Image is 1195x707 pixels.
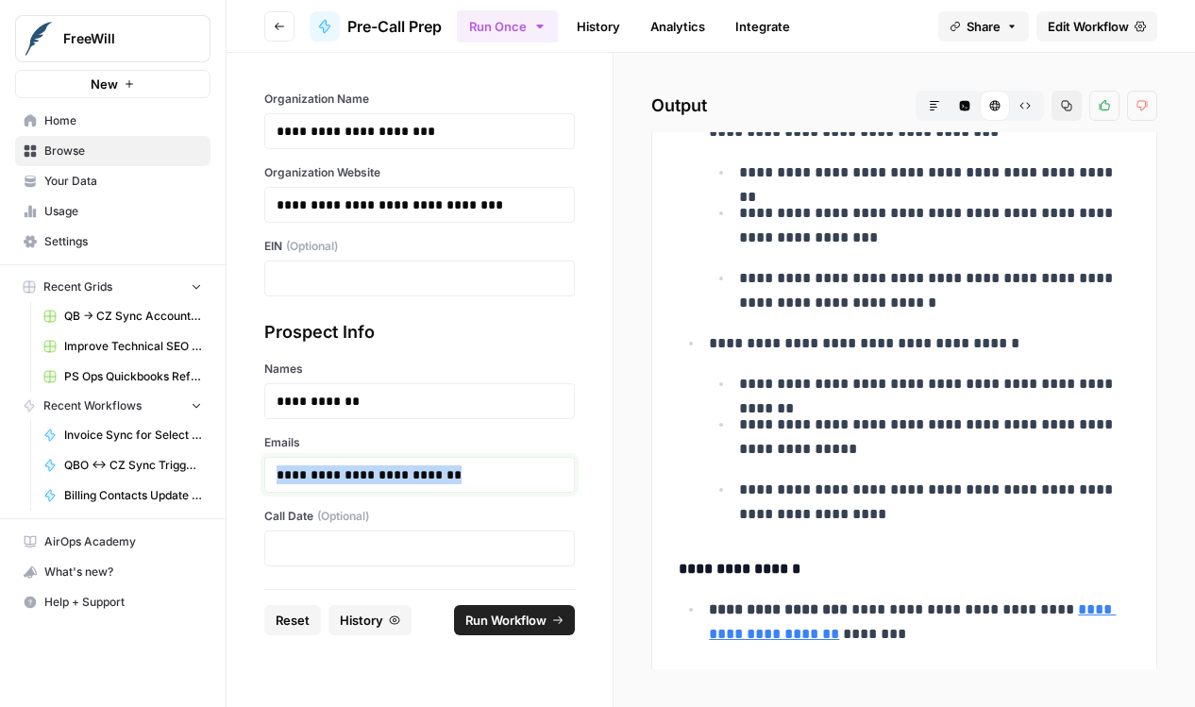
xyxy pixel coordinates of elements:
[44,173,202,190] span: Your Data
[35,362,210,392] a: PS Ops Quickbooks Refresh Token
[264,91,575,108] label: Organization Name
[44,233,202,250] span: Settings
[64,487,202,504] span: Billing Contacts Update Workflow v3.0 (CZ <-> QB)
[264,508,575,525] label: Call Date
[15,196,210,227] a: Usage
[639,11,716,42] a: Analytics
[1048,17,1129,36] span: Edit Workflow
[91,75,118,93] span: New
[310,11,442,42] a: Pre-Call Prep
[15,392,210,420] button: Recent Workflows
[15,166,210,196] a: Your Data
[286,238,338,255] span: (Optional)
[15,557,210,587] button: What's new?
[264,164,575,181] label: Organization Website
[465,611,547,630] span: Run Workflow
[651,91,1157,121] h2: Output
[15,70,210,98] button: New
[264,238,575,255] label: EIN
[44,533,202,550] span: AirOps Academy
[35,450,210,480] a: QBO <-> CZ Sync Trigger (Invoices & Contacts)
[15,273,210,301] button: Recent Grids
[565,11,631,42] a: History
[35,301,210,331] a: QB -> CZ Sync Account Matching
[264,434,575,451] label: Emails
[967,17,1001,36] span: Share
[15,136,210,166] a: Browse
[35,480,210,511] a: Billing Contacts Update Workflow v3.0 (CZ <-> QB)
[328,605,412,635] button: History
[64,368,202,385] span: PS Ops Quickbooks Refresh Token
[15,227,210,257] a: Settings
[276,611,310,630] span: Reset
[63,29,177,48] span: FreeWill
[43,397,142,414] span: Recent Workflows
[15,587,210,617] button: Help + Support
[44,594,202,611] span: Help + Support
[16,558,210,586] div: What's new?
[264,605,321,635] button: Reset
[35,420,210,450] a: Invoice Sync for Select Partners (QB -> CZ)
[347,15,442,38] span: Pre-Call Prep
[317,508,369,525] span: (Optional)
[43,278,112,295] span: Recent Grids
[264,361,575,378] label: Names
[64,308,202,325] span: QB -> CZ Sync Account Matching
[44,143,202,160] span: Browse
[938,11,1029,42] button: Share
[1036,11,1157,42] a: Edit Workflow
[264,319,575,345] div: Prospect Info
[35,331,210,362] a: Improve Technical SEO for Page
[15,106,210,136] a: Home
[64,338,202,355] span: Improve Technical SEO for Page
[22,22,56,56] img: FreeWill Logo
[64,457,202,474] span: QBO <-> CZ Sync Trigger (Invoices & Contacts)
[64,427,202,444] span: Invoice Sync for Select Partners (QB -> CZ)
[44,203,202,220] span: Usage
[44,112,202,129] span: Home
[724,11,801,42] a: Integrate
[454,605,575,635] button: Run Workflow
[15,527,210,557] a: AirOps Academy
[457,10,558,42] button: Run Once
[15,15,210,62] button: Workspace: FreeWill
[340,611,383,630] span: History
